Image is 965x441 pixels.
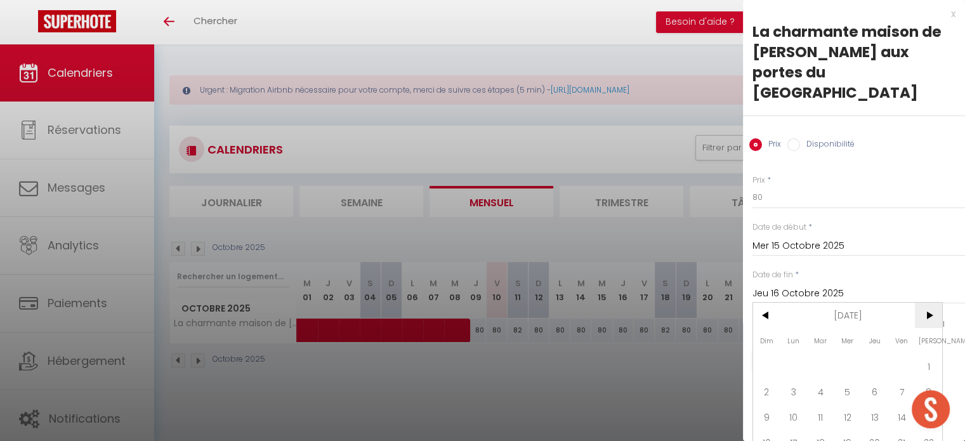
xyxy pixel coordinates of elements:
div: La charmante maison de [PERSON_NAME] aux portes du [GEOGRAPHIC_DATA] [752,22,955,103]
span: 8 [915,379,942,404]
span: 7 [888,379,916,404]
span: 14 [888,404,916,430]
span: 9 [753,404,780,430]
span: 11 [807,404,834,430]
span: 10 [780,404,808,430]
label: Disponibilité [800,138,855,152]
span: 5 [834,379,862,404]
label: Prix [752,174,765,187]
label: Prix [762,138,781,152]
span: Ven [888,328,916,353]
span: [PERSON_NAME] [915,328,942,353]
span: [DATE] [780,303,916,328]
span: Mar [807,328,834,353]
span: Lun [780,328,808,353]
span: 1 [915,353,942,379]
label: Date de fin [752,269,793,281]
span: 12 [834,404,862,430]
span: 2 [753,379,780,404]
span: 3 [780,379,808,404]
span: Dim [753,328,780,353]
div: Ouvrir le chat [912,390,950,428]
span: 6 [861,379,888,404]
div: x [743,6,955,22]
label: Date de début [752,221,806,234]
span: 4 [807,379,834,404]
span: > [915,303,942,328]
span: Mer [834,328,862,353]
span: Jeu [861,328,888,353]
span: < [753,303,780,328]
span: 13 [861,404,888,430]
